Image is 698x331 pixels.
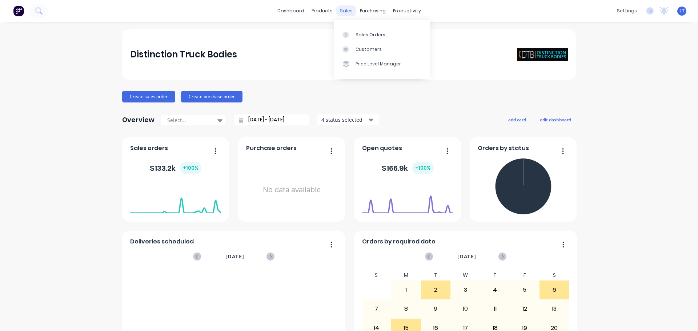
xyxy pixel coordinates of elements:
[362,237,436,246] span: Orders by required date
[481,281,510,299] div: 4
[451,281,480,299] div: 3
[130,47,237,62] div: Distinction Truck Bodies
[389,5,425,16] div: productivity
[181,91,242,102] button: Create purchase order
[308,5,336,16] div: products
[150,162,201,174] div: $ 133.2k
[421,270,451,280] div: T
[510,270,539,280] div: F
[334,42,430,57] a: Customers
[510,281,539,299] div: 5
[481,300,510,318] div: 11
[362,144,402,153] span: Open quotes
[180,162,201,174] div: + 100 %
[246,156,337,224] div: No data available
[362,270,392,280] div: S
[321,116,367,124] div: 4 status selected
[478,144,529,153] span: Orders by status
[679,8,685,14] span: LT
[334,57,430,71] a: Price Level Manager
[421,281,450,299] div: 2
[130,144,168,153] span: Sales orders
[517,48,568,61] img: Distinction Truck Bodies
[421,300,450,318] div: 9
[504,115,531,124] button: add card
[122,113,155,127] div: Overview
[613,5,641,16] div: settings
[382,162,434,174] div: $ 166.9k
[540,300,569,318] div: 13
[356,32,385,38] div: Sales Orders
[274,5,308,16] a: dashboard
[13,5,24,16] img: Factory
[356,5,389,16] div: purchasing
[356,46,382,53] div: Customers
[392,300,421,318] div: 8
[225,253,244,261] span: [DATE]
[450,270,480,280] div: W
[391,270,421,280] div: M
[246,144,297,153] span: Purchase orders
[535,115,576,124] button: edit dashboard
[451,300,480,318] div: 10
[336,5,356,16] div: sales
[362,300,391,318] div: 7
[510,300,539,318] div: 12
[540,281,569,299] div: 6
[356,61,401,67] div: Price Level Manager
[122,91,175,102] button: Create sales order
[334,27,430,42] a: Sales Orders
[539,270,569,280] div: S
[392,281,421,299] div: 1
[457,253,476,261] span: [DATE]
[480,270,510,280] div: T
[317,114,379,125] button: 4 status selected
[412,162,434,174] div: + 100 %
